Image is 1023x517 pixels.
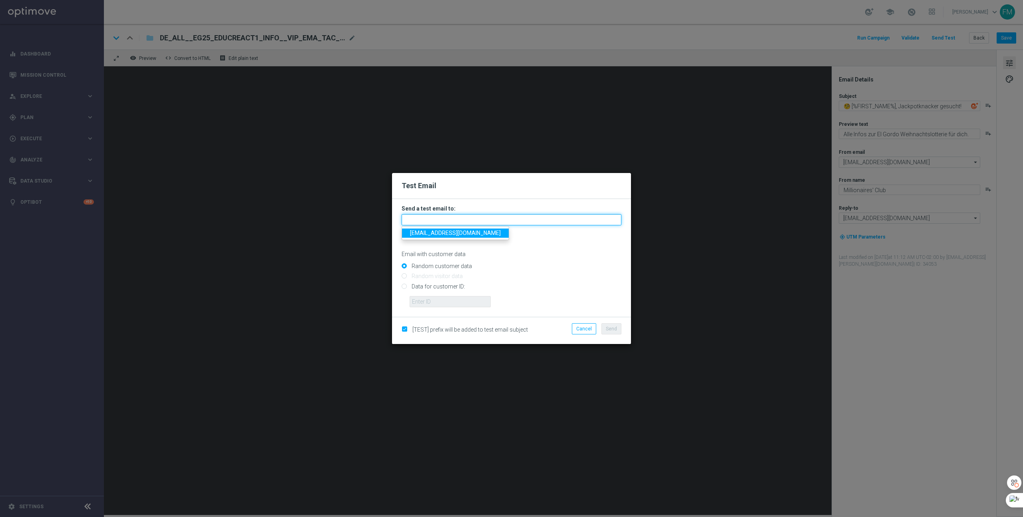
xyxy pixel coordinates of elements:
[402,181,621,191] h2: Test Email
[412,326,528,333] span: [TEST] prefix will be added to test email subject
[410,262,472,270] label: Random customer data
[410,230,501,236] span: [EMAIL_ADDRESS][DOMAIN_NAME]
[402,205,621,212] h3: Send a test email to:
[402,229,509,238] a: [EMAIL_ADDRESS][DOMAIN_NAME]
[402,251,621,258] p: Email with customer data
[606,326,617,332] span: Send
[402,227,621,235] p: Separate multiple addresses with commas
[410,296,491,307] input: Enter ID
[572,323,596,334] button: Cancel
[601,323,621,334] button: Send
